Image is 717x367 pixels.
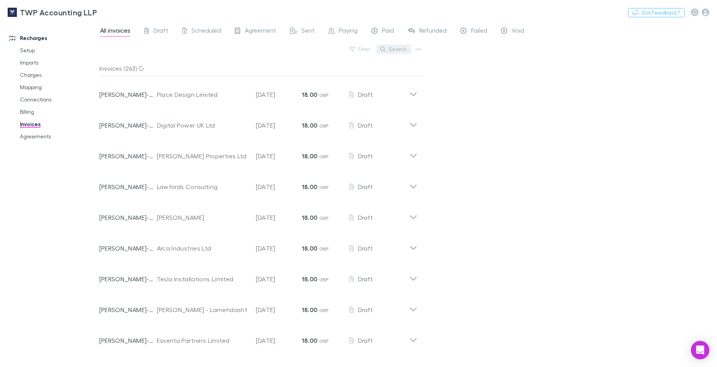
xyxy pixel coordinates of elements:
div: Digital Power UK Ltd [157,121,248,130]
p: [DATE] [256,90,302,99]
p: [PERSON_NAME]-0312 [99,213,157,222]
strong: 18.00 [302,121,318,129]
a: Setup [12,44,104,56]
p: [PERSON_NAME]-0160 [99,151,157,161]
span: Paid [382,27,394,37]
strong: 18.00 [302,275,318,283]
h3: TWP Accounting LLP [20,8,97,17]
div: [PERSON_NAME]-0106Lawfords Consulting[DATE]18.00 GBPDraft [93,168,424,199]
div: [PERSON_NAME]-0160[PERSON_NAME] Properties Ltd[DATE]18.00 GBPDraft [93,138,424,168]
p: [PERSON_NAME]-0217 [99,121,157,130]
div: Lawfords Consulting [157,182,248,191]
div: [PERSON_NAME]-0312[PERSON_NAME][DATE]18.00 GBPDraft [93,199,424,230]
span: GBP [319,154,329,159]
p: [DATE] [256,213,302,222]
a: Connections [12,93,104,106]
button: Got Feedback? [628,8,685,17]
span: GBP [319,92,329,98]
a: Charges [12,69,104,81]
span: Draft [358,275,373,282]
div: [PERSON_NAME]-0217Digital Power UK Ltd[DATE]18.00 GBPDraft [93,107,424,138]
span: Draft [358,121,373,129]
div: [PERSON_NAME]-0292Tesla Installations Limited[DATE]18.00 GBPDraft [93,261,424,291]
div: Tesla Installations Limited [157,274,248,284]
span: GBP [319,215,329,221]
span: Void [512,27,524,37]
a: Invoices [12,118,104,130]
p: [PERSON_NAME]-0287 [99,336,157,345]
div: [PERSON_NAME] Properties Ltd [157,151,248,161]
p: [PERSON_NAME]-0318 [99,305,157,314]
span: Draft [358,306,373,313]
button: Search [376,45,411,54]
strong: 18.00 [302,183,318,191]
div: Open Intercom Messenger [691,341,709,359]
div: [PERSON_NAME]-0319Arca Industries Ltd[DATE]18.00 GBPDraft [93,230,424,261]
span: Draft [153,27,168,37]
span: Draft [358,244,373,252]
div: [PERSON_NAME]-0318[PERSON_NAME] - Lamehdasht[DATE]18.00 GBPDraft [93,291,424,322]
span: Draft [358,337,373,344]
span: Sent [302,27,315,37]
strong: 18.00 [302,244,318,252]
a: Mapping [12,81,104,93]
a: TWP Accounting LLP [3,3,102,22]
p: [DATE] [256,151,302,161]
span: Scheduled [191,27,221,37]
span: GBP [319,246,329,252]
p: [DATE] [256,274,302,284]
span: Draft [358,183,373,190]
p: [DATE] [256,244,302,253]
img: TWP Accounting LLP's Logo [8,8,17,17]
p: [DATE] [256,336,302,345]
div: Arca Industries Ltd [157,244,248,253]
p: [PERSON_NAME]-0292 [99,274,157,284]
span: GBP [319,123,329,129]
span: All invoices [100,27,130,37]
p: [PERSON_NAME]-0106 [99,182,157,191]
strong: 18.00 [302,214,318,221]
span: Draft [358,91,373,98]
p: [DATE] [256,121,302,130]
span: Agreement [245,27,276,37]
div: [PERSON_NAME]-0287Essenta Partners Limited[DATE]18.00 GBPDraft [93,322,424,353]
p: [PERSON_NAME]-0032 [99,90,157,99]
span: GBP [319,184,329,190]
div: [PERSON_NAME]-0032Place Design Limited[DATE]18.00 GBPDraft [93,76,424,107]
div: Place Design Limited [157,90,248,99]
p: [DATE] [256,305,302,314]
strong: 18.00 [302,152,318,160]
a: Billing [12,106,104,118]
div: [PERSON_NAME] [157,213,248,222]
span: GBP [319,307,329,313]
p: [PERSON_NAME]-0319 [99,244,157,253]
a: Recharges [2,32,104,44]
a: Imports [12,56,104,69]
span: GBP [319,277,329,282]
div: [PERSON_NAME] - Lamehdasht [157,305,248,314]
span: Draft [358,152,373,159]
strong: 18.00 [302,337,318,344]
button: Filter [346,45,375,54]
p: [DATE] [256,182,302,191]
a: Agreements [12,130,104,143]
strong: 18.00 [302,91,318,98]
span: Refunded [419,27,447,37]
span: Failed [471,27,487,37]
span: Draft [358,214,373,221]
span: Paying [339,27,358,37]
strong: 18.00 [302,306,318,314]
div: Essenta Partners Limited [157,336,248,345]
span: GBP [319,338,329,344]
